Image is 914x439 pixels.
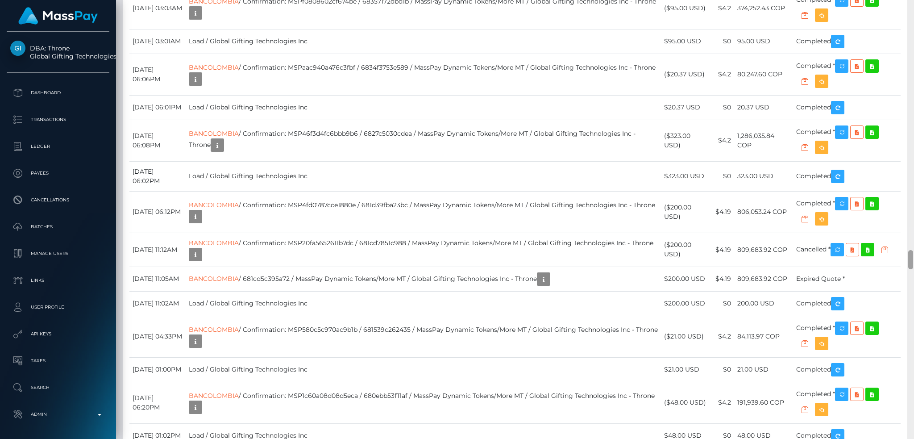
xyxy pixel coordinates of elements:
td: ($200.00 USD) [661,233,711,267]
td: ($323.00 USD) [661,120,711,161]
td: $4.2 [711,120,734,161]
td: [DATE] 06:02PM [129,161,186,191]
span: DBA: Throne Global Gifting Technologies Inc [7,44,109,60]
td: 191,939.60 COP [734,382,793,423]
td: $4.2 [711,54,734,95]
td: $200.00 USD [661,267,711,291]
td: $4.19 [711,233,734,267]
td: Completed [793,161,901,191]
a: BANCOLOMBIA [189,201,239,209]
td: $4.19 [711,267,734,291]
td: $21.00 USD [661,357,711,382]
td: Load / Global Gifting Technologies Inc [186,161,661,191]
td: 80,247.60 COP [734,54,793,95]
a: Dashboard [7,82,109,104]
a: BANCOLOMBIA [189,392,239,400]
p: Links [10,274,106,287]
td: / Confirmation: MSP20fa5652611b7dc / 681cd7851c988 / MassPay Dynamic Tokens/More MT / Global Gift... [186,233,661,267]
td: $0 [711,291,734,316]
td: [DATE] 06:06PM [129,54,186,95]
td: 20.37 USD [734,95,793,120]
td: ($48.00 USD) [661,382,711,423]
td: Cancelled * [793,233,901,267]
td: Completed * [793,120,901,161]
td: ($20.37 USD) [661,54,711,95]
td: $4.19 [711,191,734,233]
a: API Keys [7,323,109,345]
td: 84,113.97 COP [734,316,793,357]
img: Global Gifting Technologies Inc [10,41,25,56]
td: ($200.00 USD) [661,191,711,233]
p: User Profile [10,301,106,314]
a: Search [7,376,109,399]
a: BANCOLOMBIA [189,326,239,334]
td: $4.2 [711,382,734,423]
td: / Confirmation: MSP46f3d4fc6bbb9b6 / 6827c5030cdea / MassPay Dynamic Tokens/More MT / Global Gift... [186,120,661,161]
td: Completed [793,29,901,54]
a: Links [7,269,109,292]
td: Completed [793,357,901,382]
td: [DATE] 06:01PM [129,95,186,120]
td: Completed * [793,54,901,95]
a: BANCOLOMBIA [189,274,239,282]
td: Load / Global Gifting Technologies Inc [186,29,661,54]
td: / Confirmation: MSP1c60a08d08d5eca / 680ebb53f11af / MassPay Dynamic Tokens/More MT / Global Gift... [186,382,661,423]
a: Payees [7,162,109,184]
p: API Keys [10,327,106,341]
p: Batches [10,220,106,234]
a: Batches [7,216,109,238]
td: [DATE] 06:12PM [129,191,186,233]
td: $95.00 USD [661,29,711,54]
td: / Confirmation: MSPaac940a476c3fbf / 6834f3753e589 / MassPay Dynamic Tokens/More MT / Global Gift... [186,54,661,95]
a: Manage Users [7,242,109,265]
a: Admin [7,403,109,426]
td: 806,053.24 COP [734,191,793,233]
td: 95.00 USD [734,29,793,54]
td: ($21.00 USD) [661,316,711,357]
td: [DATE] 06:20PM [129,382,186,423]
p: Transactions [10,113,106,126]
td: 809,683.92 COP [734,267,793,291]
p: Ledger [10,140,106,153]
td: $323.00 USD [661,161,711,191]
td: 809,683.92 COP [734,233,793,267]
td: Completed * [793,316,901,357]
td: [DATE] 06:08PM [129,120,186,161]
a: Ledger [7,135,109,158]
td: [DATE] 11:05AM [129,267,186,291]
td: $200.00 USD [661,291,711,316]
td: Load / Global Gifting Technologies Inc [186,291,661,316]
td: [DATE] 03:01AM [129,29,186,54]
td: Load / Global Gifting Technologies Inc [186,357,661,382]
a: User Profile [7,296,109,318]
a: Taxes [7,350,109,372]
p: Taxes [10,354,106,368]
td: Expired Quote * [793,267,901,291]
td: Completed * [793,191,901,233]
img: MassPay Logo [18,7,98,25]
td: [DATE] 04:33PM [129,316,186,357]
td: $0 [711,29,734,54]
td: [DATE] 01:00PM [129,357,186,382]
td: Completed [793,95,901,120]
p: Dashboard [10,86,106,100]
p: Payees [10,167,106,180]
td: Completed * [793,382,901,423]
td: 1,286,035.84 COP [734,120,793,161]
td: 21.00 USD [734,357,793,382]
p: Manage Users [10,247,106,260]
td: 323.00 USD [734,161,793,191]
td: [DATE] 11:12AM [129,233,186,267]
p: Search [10,381,106,394]
td: / Confirmation: MSP580c5c970ac9b1b / 681539c262435 / MassPay Dynamic Tokens/More MT / Global Gift... [186,316,661,357]
a: BANCOLOMBIA [189,130,239,138]
td: $4.2 [711,316,734,357]
td: $0 [711,161,734,191]
td: / Confirmation: MSP4fd0787cce1880e / 681d39fba23bc / MassPay Dynamic Tokens/More MT / Global Gift... [186,191,661,233]
td: / 681cd5c395a72 / MassPay Dynamic Tokens/More MT / Global Gifting Technologies Inc - Throne [186,267,661,291]
td: 200.00 USD [734,291,793,316]
td: $0 [711,357,734,382]
a: Cancellations [7,189,109,211]
a: Transactions [7,109,109,131]
td: Completed [793,291,901,316]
